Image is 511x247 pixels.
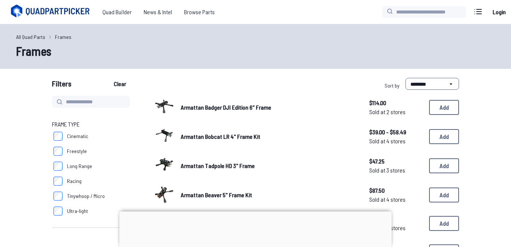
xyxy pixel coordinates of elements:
a: image [154,96,175,119]
span: Ultra-light [67,207,88,215]
a: image [154,154,175,177]
span: $87.50 [369,186,423,195]
input: Cinematic [53,132,62,141]
input: Freestyle [53,147,62,156]
span: $39.00 - $58.49 [369,128,423,137]
a: Armattan Badger DJI Edition 6" Frame [181,103,357,112]
span: Sold at 2 stores [369,107,423,116]
button: Clear [107,78,132,90]
a: Frames [55,33,71,41]
button: Add [429,100,459,115]
iframe: Advertisement [119,211,392,245]
span: Armattan Tadpole HD 3" Frame [181,162,255,169]
span: Sort by [385,82,400,89]
img: image [154,125,175,146]
a: Armattan Bobcat LR 4" Frame Kit [181,132,357,141]
a: image [154,183,175,207]
a: Quad Builder [97,4,138,19]
select: Sort by [406,78,459,90]
a: All Quad Parts [16,33,45,41]
span: Armattan Bobcat LR 4" Frame Kit [181,133,260,140]
a: News & Intel [138,4,178,19]
input: Racing [53,177,62,186]
img: image [154,96,175,117]
a: image [154,125,175,148]
input: Ultra-light [53,207,62,216]
input: Long Range [53,162,62,171]
span: Long Range [67,162,92,170]
span: $114.00 [369,98,423,107]
span: Sold at 3 stores [369,166,423,175]
span: Filters [52,78,71,93]
span: Freestyle [67,147,87,155]
img: image [154,183,175,204]
a: Login [490,4,508,19]
span: Tinywhoop / Micro [67,192,105,200]
a: Browse Parts [178,4,221,19]
a: Armattan Beaver 5" Frame Kit [181,190,357,199]
span: Armattan Beaver 5" Frame Kit [181,191,252,198]
span: Armattan Badger DJI Edition 6" Frame [181,104,271,111]
span: $103.95 [369,214,423,223]
button: Add [429,216,459,231]
span: Racing [67,177,82,185]
h1: Frames [16,42,495,60]
span: Frame Type [52,120,80,129]
span: Sold at 2 stores [369,223,423,232]
button: Add [429,187,459,202]
span: Sold at 4 stores [369,195,423,204]
button: Add [429,158,459,173]
span: Cinematic [67,132,88,140]
input: Tinywhoop / Micro [53,192,62,201]
img: image [154,154,175,175]
button: Add [429,129,459,144]
a: Armattan Tadpole HD 3" Frame [181,161,357,170]
span: Sold at 4 stores [369,137,423,146]
span: $47.25 [369,157,423,166]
